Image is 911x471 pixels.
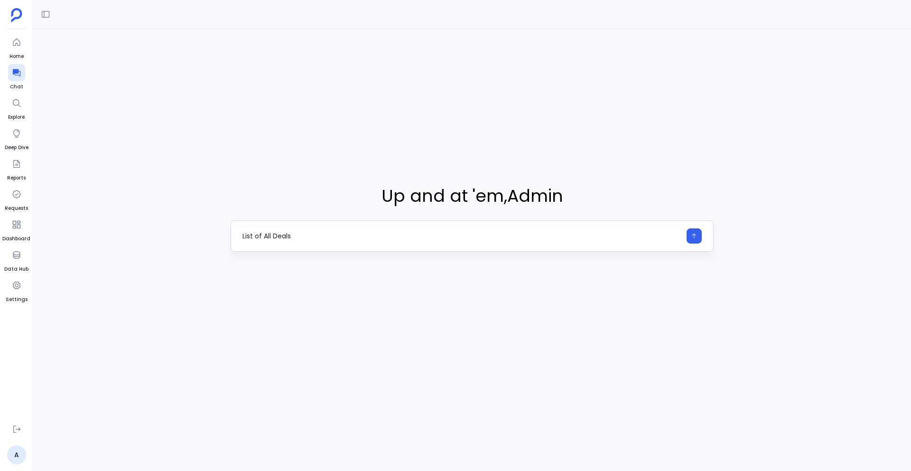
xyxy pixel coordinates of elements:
[4,265,28,273] span: Data Hub
[4,246,28,273] a: Data Hub
[5,144,28,151] span: Deep Dive
[2,216,30,243] a: Dashboard
[8,83,25,91] span: Chat
[8,34,25,60] a: Home
[5,125,28,151] a: Deep Dive
[8,64,25,91] a: Chat
[7,155,26,182] a: Reports
[242,231,681,241] textarea: List of All Deals
[231,183,714,209] span: Up and at 'em , Admin
[8,94,25,121] a: Explore
[11,8,22,22] img: petavue logo
[7,174,26,182] span: Reports
[2,235,30,243] span: Dashboard
[5,205,28,212] span: Requests
[5,186,28,212] a: Requests
[8,113,25,121] span: Explore
[6,296,28,303] span: Settings
[8,53,25,60] span: Home
[6,277,28,303] a: Settings
[7,445,26,464] a: A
